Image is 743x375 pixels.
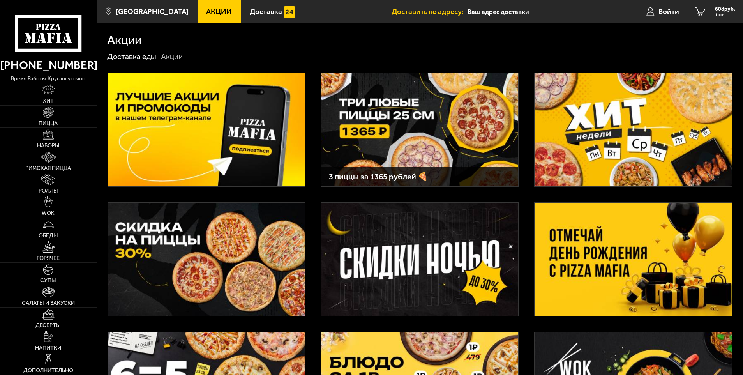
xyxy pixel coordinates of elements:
[39,121,58,126] span: Пицца
[161,52,183,62] div: Акции
[40,278,56,283] span: Супы
[250,8,282,15] span: Доставка
[39,188,58,194] span: Роллы
[284,6,295,18] img: 15daf4d41897b9f0e9f617042186c801.svg
[42,210,55,216] span: WOK
[23,368,73,373] span: Дополнительно
[22,301,75,306] span: Салаты и закуски
[468,5,616,19] input: Ваш адрес доставки
[715,6,735,12] span: 608 руб.
[658,8,679,15] span: Войти
[107,52,160,61] a: Доставка еды-
[35,345,61,351] span: Напитки
[25,166,71,171] span: Римская пицца
[392,8,468,15] span: Доставить по адресу:
[107,34,141,46] h1: Акции
[37,256,60,261] span: Горячее
[37,143,60,149] span: Наборы
[715,12,735,17] span: 1 шт.
[329,173,510,181] h3: 3 пиццы за 1365 рублей 🍕
[206,8,232,15] span: Акции
[321,73,519,187] a: 3 пиццы за 1365 рублей 🍕
[35,323,61,328] span: Десерты
[116,8,189,15] span: [GEOGRAPHIC_DATA]
[43,98,54,104] span: Хит
[39,233,58,239] span: Обеды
